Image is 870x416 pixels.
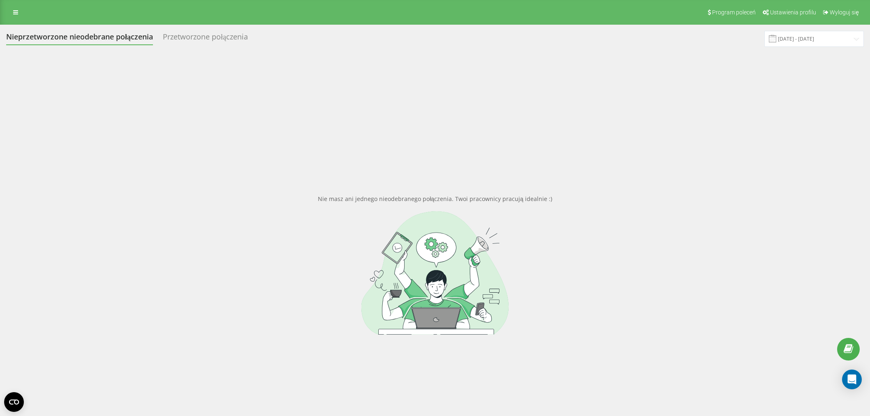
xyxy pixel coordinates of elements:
span: Wyloguj się [830,9,859,16]
span: Program poleceń [712,9,756,16]
div: Open Intercom Messenger [842,370,862,389]
span: Ustawienia profilu [770,9,816,16]
div: Nieprzetworzone nieodebrane połączenia [6,32,153,45]
div: Przetworzone połączenia [163,32,248,45]
button: Open CMP widget [4,392,24,412]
